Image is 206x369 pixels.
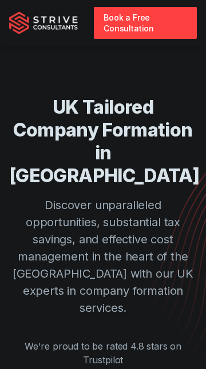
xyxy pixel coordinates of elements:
p: Discover unparalleled opportunities, substantial tax savings, and effective cost management in th... [9,196,197,316]
img: Strive Consultants [9,11,78,34]
a: Book a Free Consultation [94,7,197,39]
h1: UK Tailored Company Formation in [GEOGRAPHIC_DATA] [9,96,197,187]
p: We're proud to be rated 4.8 stars on Trustpilot [9,339,197,367]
